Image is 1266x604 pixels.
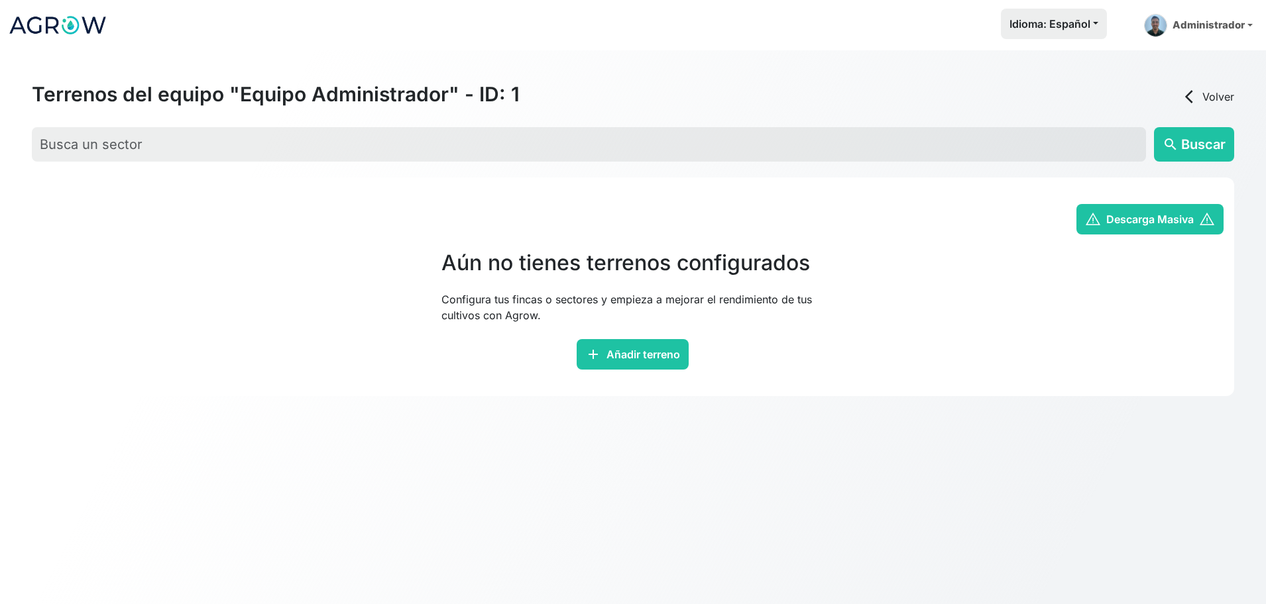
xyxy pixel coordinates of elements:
span: arrow_back_ios [1181,89,1197,105]
p: Configura tus fincas o sectores y empieza a mejorar el rendimiento de tus cultivos con Agrow. [441,291,825,323]
button: warningDescarga Masivawarning [1076,204,1224,234]
a: arrow_back_iosVolver [1181,89,1234,105]
input: Busca un sector [32,127,1146,162]
h2: Aún no tienes terrenos configurados [441,250,825,276]
img: Logo [8,9,107,42]
h2: Terrenos del equipo "Equipo Administrador" - ID: 1 [32,82,520,106]
button: addAñadir terreno [577,339,689,370]
span: warning [1199,211,1215,227]
span: warning [1085,211,1101,227]
span: add [585,346,601,362]
button: searchBuscar [1154,127,1234,162]
a: Administrador [1139,9,1258,42]
span: Buscar [1181,134,1226,154]
button: Idioma: Español [1001,9,1107,39]
span: search [1163,136,1179,152]
img: admin-picture [1144,14,1167,37]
